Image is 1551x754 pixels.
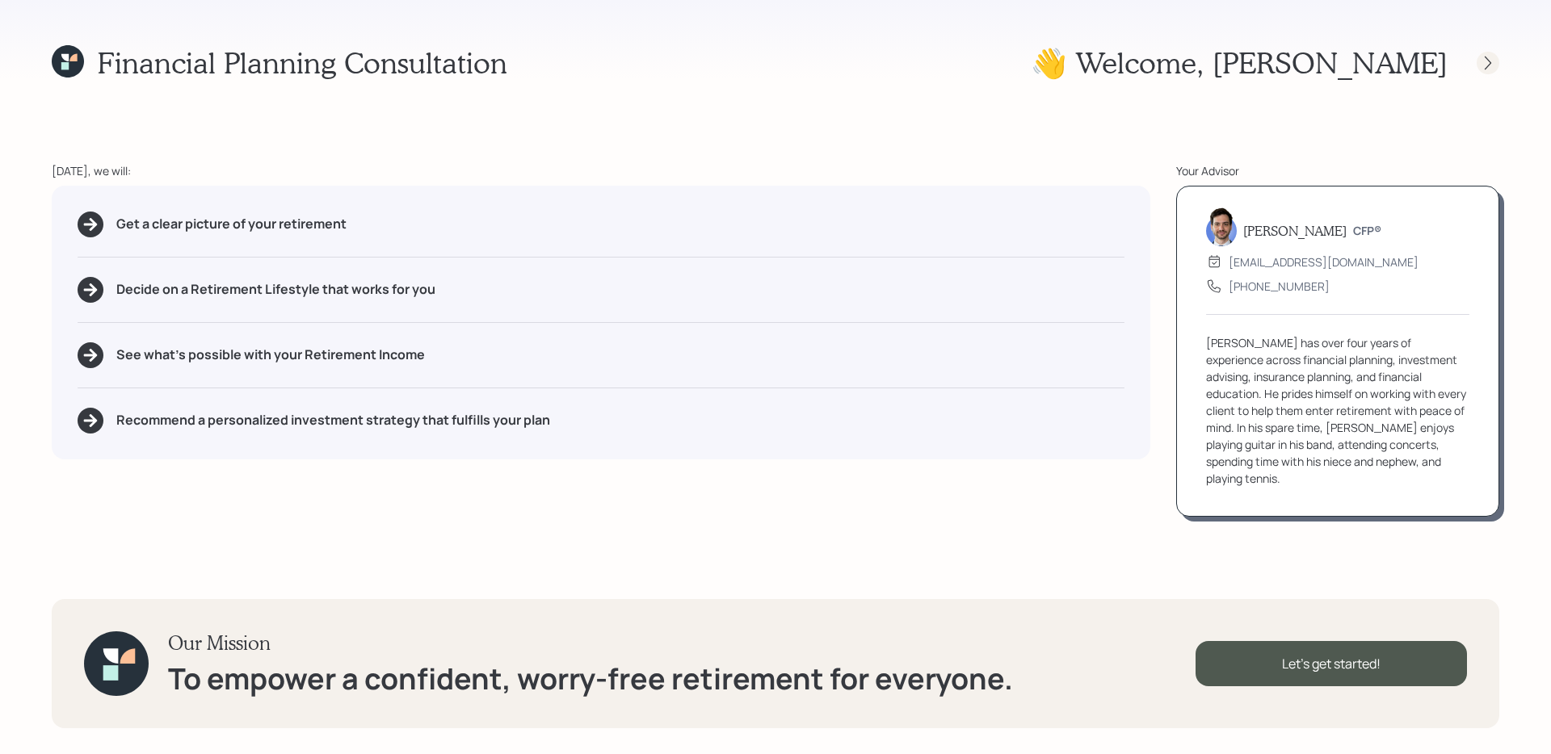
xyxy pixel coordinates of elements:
[52,162,1150,179] div: [DATE], we will:
[168,631,1013,655] h3: Our Mission
[116,216,347,232] h5: Get a clear picture of your retirement
[168,661,1013,696] h1: To empower a confident, worry-free retirement for everyone.
[1176,162,1499,179] div: Your Advisor
[1243,223,1347,238] h5: [PERSON_NAME]
[97,45,507,80] h1: Financial Planning Consultation
[1206,207,1237,246] img: jonah-coleman-headshot.png
[1031,45,1448,80] h1: 👋 Welcome , [PERSON_NAME]
[1229,253,1419,270] div: [EMAIL_ADDRESS][DOMAIN_NAME]
[1229,278,1330,295] div: [PHONE_NUMBER]
[1206,334,1469,487] div: [PERSON_NAME] has over four years of experience across financial planning, investment advising, i...
[1196,641,1467,686] div: Let's get started!
[1353,224,1381,238] h6: CFP®
[116,347,425,362] h5: See what's possible with your Retirement Income
[116,413,550,428] h5: Recommend a personalized investment strategy that fulfills your plan
[116,282,435,297] h5: Decide on a Retirement Lifestyle that works for you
